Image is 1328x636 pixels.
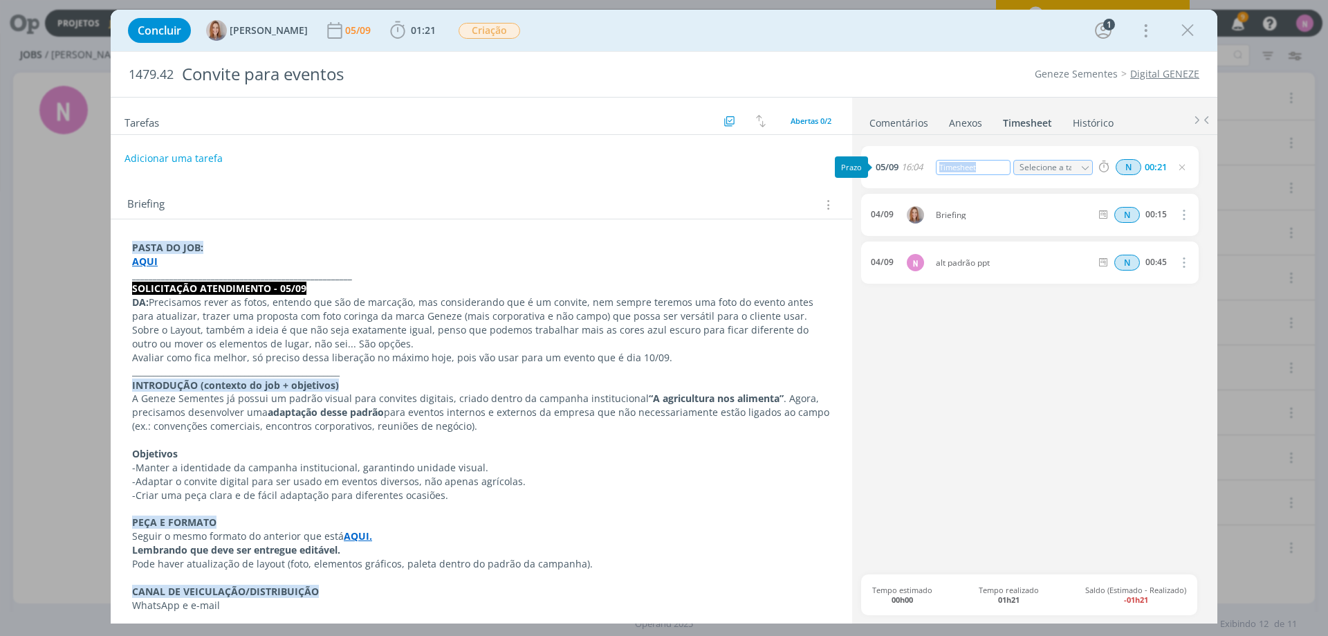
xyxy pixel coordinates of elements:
button: 1 [1092,19,1114,42]
p: Precisamos rever as fotos, entendo que são de marcação, mas considerando que é um convite, nem se... [132,296,831,323]
img: A [907,206,924,224]
div: 04/09 [871,257,894,267]
p: A Geneze Sementes já possui um padrão visual para convites digitais, criado dentro da campanha in... [132,392,831,433]
p: Pode haver atualização de layout (foto, elementos gráficos, paleta dentro do padrão da campanha). [132,557,831,571]
img: arrow-down-up.svg [756,115,766,127]
div: 05/09 [345,26,373,35]
p: -Criar uma peça clara e de fácil adaptação para diferentes ocasiões. [132,489,831,502]
button: Adicionar uma tarefa [124,146,223,171]
span: N [1114,255,1140,271]
div: 04/09 [871,210,894,219]
p: __________________________________________________ [132,365,831,379]
strong: CANAL DE VEICULAÇÃO/DISTRIBUIÇÃO [132,585,319,598]
a: AQUI [132,255,158,268]
strong: Lembrando que deve ser entregue editável. [132,543,340,556]
button: Criação [458,22,521,39]
span: 01:21 [411,24,436,37]
span: Briefing [930,211,1096,219]
span: Briefing [127,196,165,214]
div: 00:15 [1145,210,1167,219]
strong: INTRODUÇÃO (contexto do job + objetivos) [132,379,339,392]
strong: _____________________________________________________ [132,269,352,282]
span: Concluir [138,25,181,36]
div: Convite para eventos [176,57,748,91]
div: dialog [111,10,1217,624]
button: 01:21 [387,19,439,42]
strong: PEÇA E FORMATO [132,516,216,529]
span: [PERSON_NAME] [230,26,308,35]
p: Avaliar como fica melhor, só preciso dessa liberação no máximo hoje, pois vão usar para um evento... [132,351,831,365]
img: A [206,20,227,41]
b: 01h21 [998,594,1020,605]
b: 00h00 [892,594,913,605]
strong: adaptação desse padrão [268,406,384,419]
div: N [907,254,924,271]
span: 05/09 [876,163,898,172]
span: 1479.42 [129,67,174,82]
span: N [1116,159,1141,175]
div: Prazo [835,156,868,178]
a: AQUI. [344,529,372,543]
button: Concluir [128,18,191,43]
span: N [1114,207,1140,223]
p: Sobre o Layout, também a ideia é que não seja exatamente igual, penso que podemos trabalhar mais ... [132,323,831,351]
span: Saldo (Estimado - Realizado) [1085,585,1186,603]
strong: “A agricultura nos alimenta” [649,392,784,405]
p: -Manter a identidade da campanha institucional, garantindo unidade visual. [132,461,831,475]
span: Tempo realizado [979,585,1039,603]
span: Criação [459,23,520,39]
div: Timesheet [936,160,1011,175]
div: Horas normais [1114,207,1140,223]
span: Tempo estimado [872,585,932,603]
a: Timesheet [1002,110,1053,130]
a: Digital GENEZE [1130,67,1199,80]
b: -01h21 [1124,594,1148,605]
div: Horas normais [1114,255,1140,271]
button: A[PERSON_NAME] [206,20,308,41]
span: Tarefas [124,113,159,129]
a: Comentários [869,110,929,130]
p: WhatsApp e e-mail [132,599,831,612]
p: Seguir o mesmo formato do anterior que está [132,529,831,543]
div: 00:45 [1145,257,1167,267]
strong: PASTA DO JOB: [132,241,203,254]
span: Abertas 0/2 [791,116,831,126]
a: Geneze Sementes [1035,67,1118,80]
a: Histórico [1072,110,1114,130]
div: Horas normais [1116,159,1141,175]
span: 16:04 [901,163,923,172]
strong: DA: [132,296,149,309]
div: Anexos [949,116,982,130]
span: alt padrão ppt [930,259,1096,267]
strong: Objetivos [132,447,178,460]
div: 1 [1103,19,1115,30]
strong: SOLICITAÇÃO ATENDIMENTO - 05/09 [132,282,306,295]
p: -Adaptar o convite digital para ser usado em eventos diversos, não apenas agrícolas. [132,475,831,489]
